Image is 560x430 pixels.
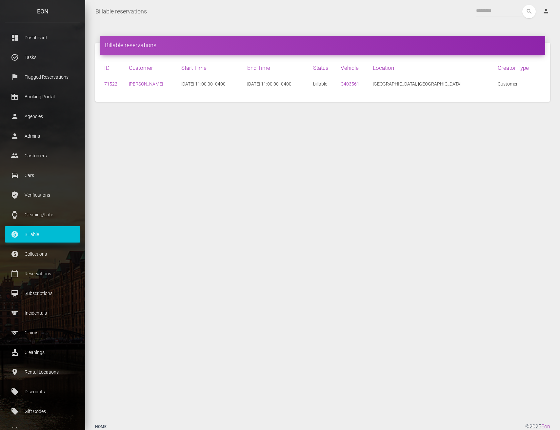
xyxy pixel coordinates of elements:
a: sports Claims [5,324,80,341]
a: verified_user Verifications [5,187,80,203]
th: Start Time [179,60,245,76]
td: [GEOGRAPHIC_DATA], [GEOGRAPHIC_DATA] [370,76,495,92]
button: search [522,5,536,18]
a: paid Billable [5,226,80,243]
a: person [538,5,555,18]
a: calendar_today Reservations [5,265,80,282]
th: Creator Type [495,60,544,76]
p: Collections [10,249,75,259]
p: Tasks [10,52,75,62]
p: Cleaning/Late [10,210,75,220]
a: Billable reservations [95,3,147,20]
p: Reservations [10,269,75,279]
p: Cars [10,170,75,180]
a: drive_eta Cars [5,167,80,184]
a: dashboard Dashboard [5,29,80,46]
p: Customers [10,151,75,161]
i: person [543,8,549,14]
a: C403561 [341,81,359,87]
p: Flagged Reservations [10,72,75,82]
th: Location [370,60,495,76]
p: Incidentals [10,308,75,318]
th: ID [102,60,126,76]
a: place Rental Locations [5,364,80,380]
a: local_offer Discounts [5,383,80,400]
a: people Customers [5,147,80,164]
a: local_offer Gift Codes [5,403,80,420]
th: Vehicle [338,60,370,76]
td: [DATE] 11:00:00 -0400 [179,76,245,92]
a: 71522 [104,81,117,87]
p: Subscriptions [10,288,75,298]
a: task_alt Tasks [5,49,80,66]
a: paid Collections [5,246,80,262]
p: Claims [10,328,75,338]
th: Customer [126,60,179,76]
a: flag Flagged Reservations [5,69,80,85]
th: Status [310,60,338,76]
a: cleaning_services Cleanings [5,344,80,361]
p: Discounts [10,387,75,397]
p: Rental Locations [10,367,75,377]
a: Eon [541,423,550,430]
th: End Time [245,60,310,76]
h4: Billable reservations [105,41,540,49]
td: [DATE] 11:00:00 -0400 [245,76,310,92]
p: Dashboard [10,33,75,43]
td: Customer [495,76,544,92]
a: sports Incidentals [5,305,80,321]
a: person Agencies [5,108,80,125]
a: [PERSON_NAME] [129,81,163,87]
a: corporate_fare Booking Portal [5,88,80,105]
p: Billable [10,229,75,239]
p: Admins [10,131,75,141]
a: watch Cleaning/Late [5,206,80,223]
td: billable [310,76,338,92]
p: Verifications [10,190,75,200]
a: person Admins [5,128,80,144]
p: Gift Codes [10,406,75,416]
p: Booking Portal [10,92,75,102]
a: card_membership Subscriptions [5,285,80,302]
p: Cleanings [10,347,75,357]
p: Agencies [10,111,75,121]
